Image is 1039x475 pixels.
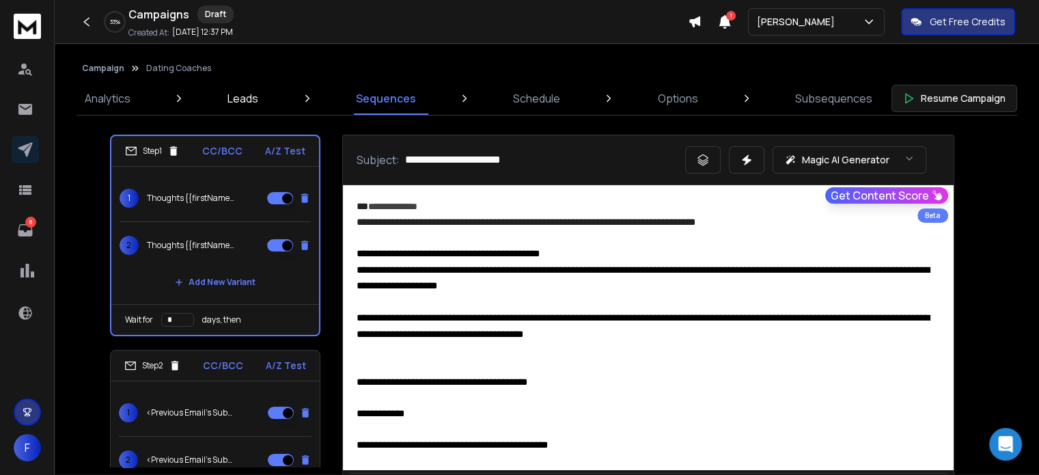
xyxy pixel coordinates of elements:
p: <Previous Email's Subject> [146,454,234,465]
span: 2 [119,450,138,470]
button: Magic AI Generator [773,146,926,174]
p: CC/BCC [203,359,243,372]
p: Dating Coaches [146,63,211,74]
p: Thoughts {{firstName}}? [147,193,234,204]
p: Subject: [357,152,400,168]
span: 2 [120,236,139,255]
button: Get Free Credits [901,8,1015,36]
button: Resume Campaign [891,85,1017,112]
button: Campaign [82,63,124,74]
button: Add New Variant [164,269,266,296]
div: Step 1 [125,145,180,157]
p: Wait for [125,314,153,325]
a: Leads [219,82,266,115]
button: F [14,434,41,461]
img: logo [14,14,41,39]
li: Step1CC/BCCA/Z Test1Thoughts {{firstName}}?2Thoughts {{firstName}}?Add New VariantWait fordays, then [110,135,320,336]
p: CC/BCC [202,144,243,158]
p: Analytics [85,90,130,107]
p: Created At: [128,27,169,38]
p: A/Z Test [266,359,306,372]
p: [PERSON_NAME] [757,15,840,29]
a: Options [650,82,706,115]
p: Thoughts {{firstName}}? [147,240,234,251]
p: Schedule [513,90,560,107]
p: <Previous Email's Subject> [146,407,234,418]
h1: Campaigns [128,6,189,23]
button: Get Content Score [825,187,948,204]
p: Magic AI Generator [802,153,889,167]
p: Get Free Credits [930,15,1006,29]
div: Step 2 [124,359,181,372]
p: 33 % [110,18,120,26]
a: Sequences [348,82,424,115]
span: 1 [119,403,138,422]
p: 8 [25,217,36,228]
p: Options [658,90,698,107]
a: Analytics [77,82,139,115]
div: Draft [197,5,234,23]
div: Beta [917,208,948,223]
a: Subsequences [787,82,881,115]
a: Schedule [505,82,568,115]
span: 1 [726,11,736,21]
div: Open Intercom Messenger [989,428,1022,461]
span: 1 [120,189,139,208]
p: days, then [202,314,241,325]
p: A/Z Test [265,144,305,158]
p: Sequences [356,90,416,107]
p: Subsequences [795,90,872,107]
p: Leads [227,90,258,107]
a: 8 [12,217,39,244]
p: [DATE] 12:37 PM [172,27,233,38]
